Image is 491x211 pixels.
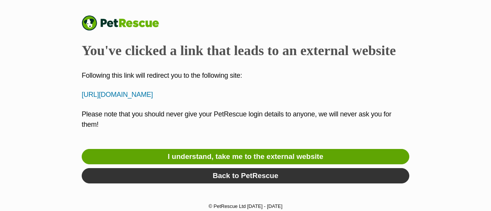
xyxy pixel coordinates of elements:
[82,149,409,164] a: I understand, take me to the external website
[82,15,167,31] a: PetRescue
[82,70,409,81] p: Following this link will redirect you to the following site:
[82,42,409,59] h2: You've clicked a link that leads to an external website
[82,168,409,183] a: Back to PetRescue
[82,90,409,100] p: [URL][DOMAIN_NAME]
[82,109,409,140] p: Please note that you should never give your PetRescue login details to anyone, we will never ask ...
[209,203,282,209] small: © PetRescue Ltd [DATE] - [DATE]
